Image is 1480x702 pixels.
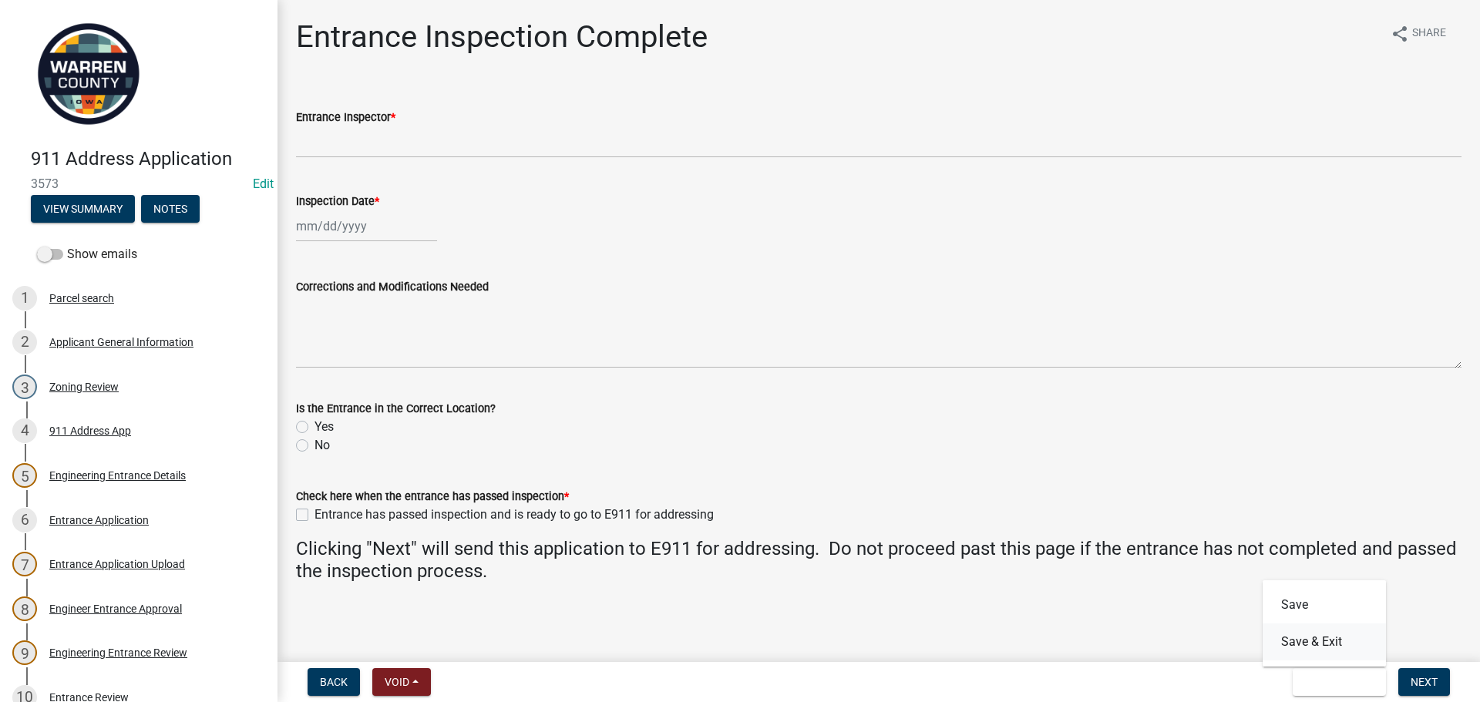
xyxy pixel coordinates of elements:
[253,176,274,191] a: Edit
[12,286,37,311] div: 1
[31,16,146,132] img: Warren County, Iowa
[1398,668,1450,696] button: Next
[31,148,265,170] h4: 911 Address Application
[296,282,489,293] label: Corrections and Modifications Needed
[253,176,274,191] wm-modal-confirm: Edit Application Number
[1263,580,1386,667] div: Save & Exit
[49,559,185,569] div: Entrance Application Upload
[31,176,247,191] span: 3573
[49,647,187,658] div: Engineering Entrance Review
[385,676,409,688] span: Void
[314,506,714,524] label: Entrance has passed inspection and is ready to go to E911 for addressing
[1412,25,1446,43] span: Share
[141,195,200,223] button: Notes
[49,381,119,392] div: Zoning Review
[1263,586,1386,623] button: Save
[12,375,37,399] div: 3
[37,245,137,264] label: Show emails
[12,552,37,576] div: 7
[296,18,708,55] h1: Entrance Inspection Complete
[314,436,330,455] label: No
[49,337,193,348] div: Applicant General Information
[49,515,149,526] div: Entrance Application
[12,418,37,443] div: 4
[1411,676,1438,688] span: Next
[296,210,437,242] input: mm/dd/yyyy
[49,603,182,614] div: Engineer Entrance Approval
[1263,623,1386,660] button: Save & Exit
[1293,668,1386,696] button: Save & Exit
[49,425,131,436] div: 911 Address App
[296,196,379,207] label: Inspection Date
[12,330,37,354] div: 2
[31,203,135,216] wm-modal-confirm: Summary
[296,538,1461,583] h4: Clicking "Next" will send this application to E911 for addressing. Do not proceed past this page ...
[372,668,431,696] button: Void
[1378,18,1458,49] button: shareShare
[1391,25,1409,43] i: share
[31,195,135,223] button: View Summary
[1305,676,1364,688] span: Save & Exit
[12,508,37,532] div: 6
[320,676,348,688] span: Back
[296,113,395,123] label: Entrance Inspector
[308,668,360,696] button: Back
[12,596,37,621] div: 8
[141,203,200,216] wm-modal-confirm: Notes
[296,404,496,415] label: Is the Entrance in the Correct Location?
[296,492,569,502] label: Check here when the entrance has passed inspection
[314,418,334,436] label: Yes
[12,463,37,488] div: 5
[12,640,37,665] div: 9
[49,293,114,304] div: Parcel search
[49,470,186,481] div: Engineering Entrance Details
